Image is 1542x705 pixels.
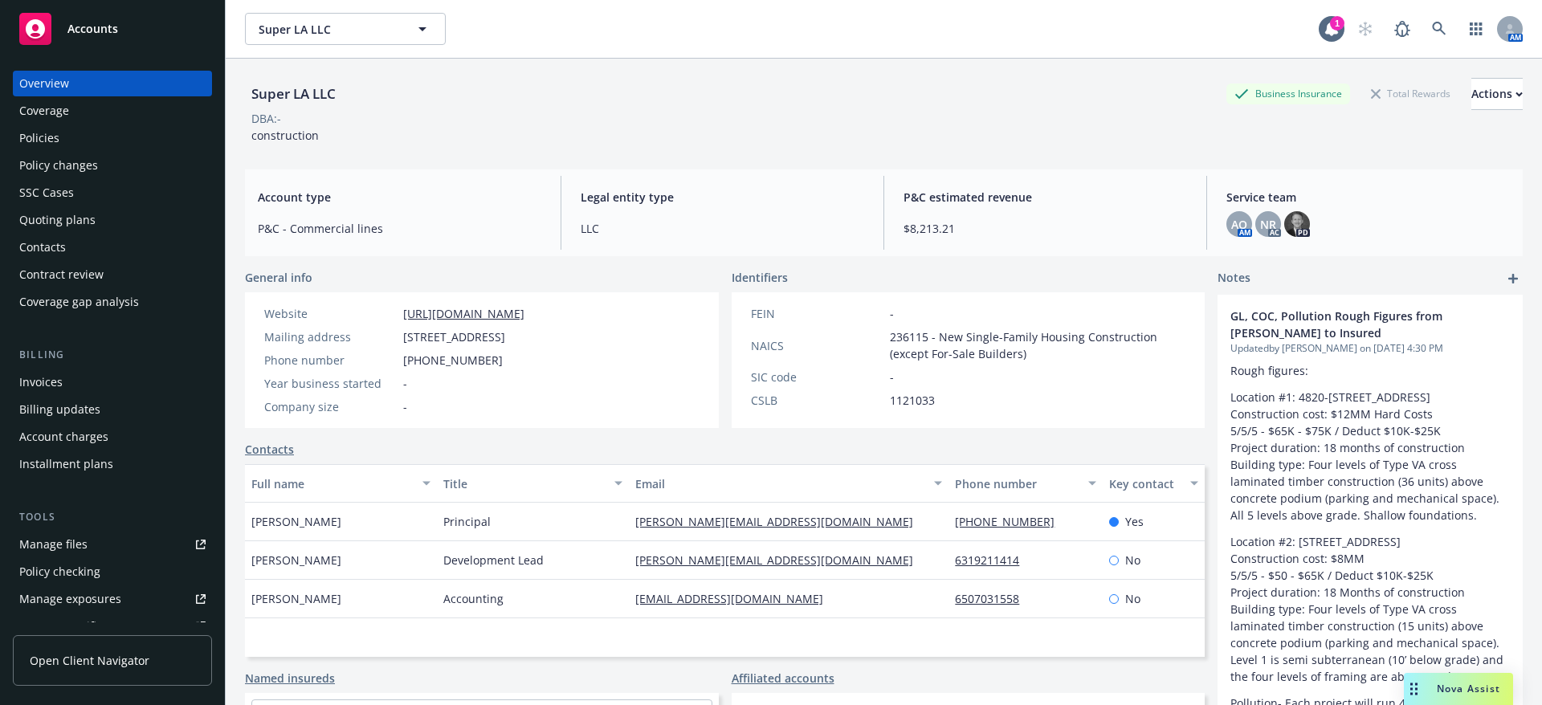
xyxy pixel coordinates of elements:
a: Contacts [245,441,294,458]
a: add [1503,269,1523,288]
a: Billing updates [13,397,212,422]
span: Account type [258,189,541,206]
span: Identifiers [732,269,788,286]
div: Contract review [19,262,104,287]
span: [PERSON_NAME] [251,590,341,607]
span: [PERSON_NAME] [251,513,341,530]
span: Accounts [67,22,118,35]
span: P&C estimated revenue [904,189,1187,206]
button: Actions [1471,78,1523,110]
div: NAICS [751,337,883,354]
span: Updated by [PERSON_NAME] on [DATE] 4:30 PM [1230,341,1510,356]
span: Manage exposures [13,586,212,612]
a: Affiliated accounts [732,670,834,687]
span: - [403,375,407,392]
span: Super LA LLC [259,21,398,38]
a: 6507031558 [955,591,1032,606]
div: Manage files [19,532,88,557]
div: Total Rewards [1363,84,1458,104]
a: Policies [13,125,212,151]
a: Overview [13,71,212,96]
a: Quoting plans [13,207,212,233]
div: Account charges [19,424,108,450]
span: Principal [443,513,491,530]
span: [PHONE_NUMBER] [403,352,503,369]
button: Full name [245,464,437,503]
div: Company size [264,398,397,415]
span: NR [1260,216,1276,233]
span: Development Lead [443,552,544,568]
div: Drag to move [1404,673,1424,705]
a: Policy checking [13,559,212,585]
a: Report a Bug [1386,13,1418,45]
span: - [890,305,894,322]
div: Actions [1471,79,1523,109]
div: Installment plans [19,451,113,477]
div: Tools [13,509,212,525]
div: Quoting plans [19,207,96,233]
a: [PERSON_NAME][EMAIL_ADDRESS][DOMAIN_NAME] [635,514,926,529]
div: 1 [1330,16,1344,31]
span: No [1125,590,1140,607]
a: Contacts [13,234,212,260]
div: SIC code [751,369,883,385]
div: Overview [19,71,69,96]
span: $8,213.21 [904,220,1187,237]
a: Policy changes [13,153,212,178]
div: Coverage [19,98,69,124]
div: DBA: - [251,110,281,127]
a: Start snowing [1349,13,1381,45]
a: Manage certificates [13,613,212,639]
p: Rough figures: [1230,362,1510,379]
span: Open Client Navigator [30,652,149,669]
div: Invoices [19,369,63,395]
span: Yes [1125,513,1144,530]
a: Installment plans [13,451,212,477]
p: Location #1: 4820-[STREET_ADDRESS] Construction cost: $12MM Hard Costs 5/5/5 - $65K - $75K / Dedu... [1230,389,1510,524]
button: Email [629,464,948,503]
span: - [890,369,894,385]
div: Super LA LLC [245,84,342,104]
span: [PERSON_NAME] [251,552,341,568]
a: Accounts [13,6,212,51]
span: Service team [1226,189,1510,206]
div: Full name [251,475,413,492]
span: GL, COC, Pollution Rough Figures from [PERSON_NAME] to Insured [1230,308,1468,341]
div: Policies [19,125,59,151]
a: SSC Cases [13,180,212,206]
span: P&C - Commercial lines [258,220,541,237]
button: Title [437,464,629,503]
button: Key contact [1103,464,1205,503]
div: Billing updates [19,397,100,422]
a: 6319211414 [955,552,1032,568]
a: [EMAIL_ADDRESS][DOMAIN_NAME] [635,591,836,606]
a: Named insureds [245,670,335,687]
div: Year business started [264,375,397,392]
div: Policy changes [19,153,98,178]
span: Notes [1218,269,1250,288]
a: Switch app [1460,13,1492,45]
a: [URL][DOMAIN_NAME] [403,306,524,321]
button: Phone number [948,464,1102,503]
span: Legal entity type [581,189,864,206]
span: Nova Assist [1437,682,1500,695]
div: Key contact [1109,475,1181,492]
div: CSLB [751,392,883,409]
span: - [403,398,407,415]
a: Search [1423,13,1455,45]
span: Accounting [443,590,504,607]
span: No [1125,552,1140,568]
span: AO [1231,216,1247,233]
div: Policy checking [19,559,100,585]
button: Nova Assist [1404,673,1513,705]
div: Phone number [264,352,397,369]
span: [STREET_ADDRESS] [403,328,505,345]
div: SSC Cases [19,180,74,206]
div: Phone number [955,475,1078,492]
a: Contract review [13,262,212,287]
span: LLC [581,220,864,237]
a: Coverage gap analysis [13,289,212,315]
img: photo [1284,211,1310,237]
span: 1121033 [890,392,935,409]
div: Contacts [19,234,66,260]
